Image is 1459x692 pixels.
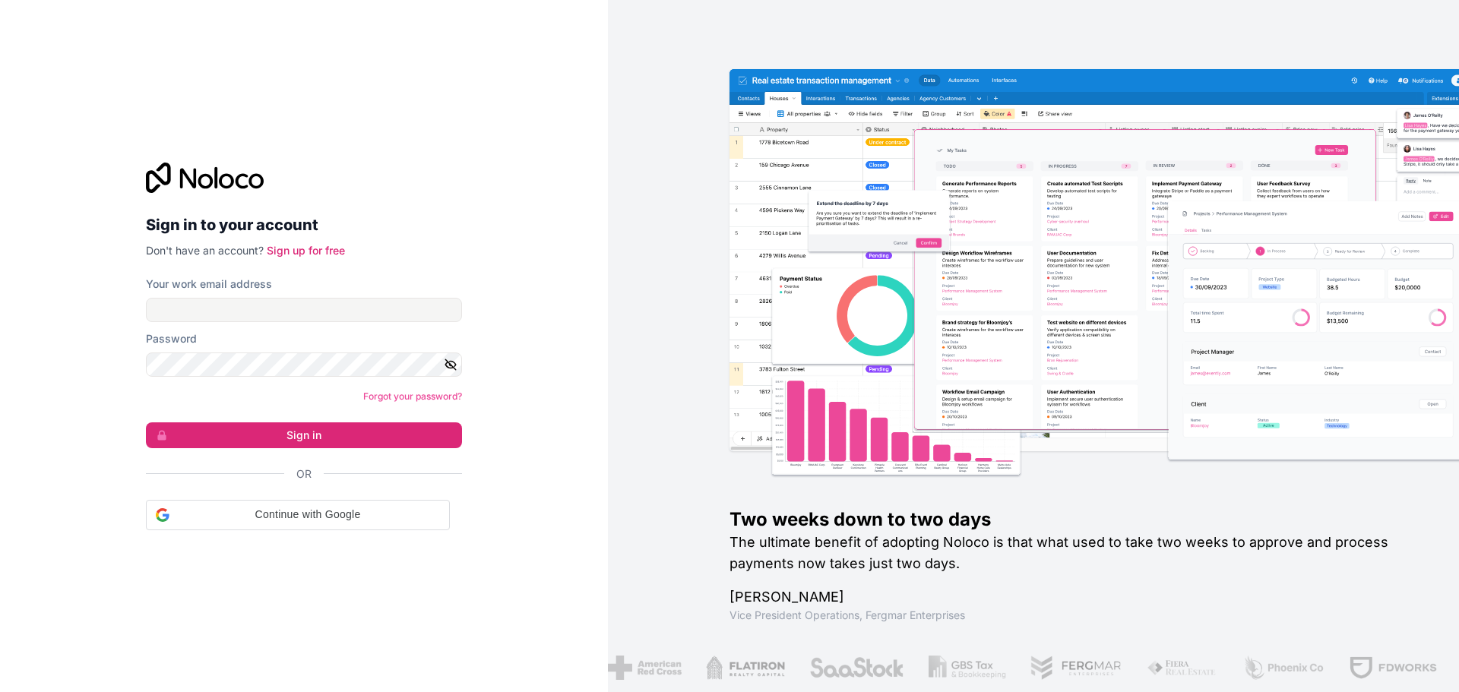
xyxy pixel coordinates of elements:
label: Your work email address [146,276,272,292]
img: /assets/fergmar-CudnrXN5.png [1030,656,1122,680]
a: Sign up for free [267,244,345,257]
input: Email address [146,298,462,322]
h2: Sign in to your account [146,211,462,239]
label: Password [146,331,197,346]
img: /assets/fiera-fwj2N5v4.png [1147,656,1218,680]
span: Continue with Google [176,507,440,523]
img: /assets/fdworks-Bi04fVtw.png [1348,656,1437,680]
h1: Two weeks down to two days [729,507,1410,532]
span: Or [296,466,312,482]
img: /assets/american-red-cross-BAupjrZR.png [607,656,681,680]
button: Sign in [146,422,462,448]
img: /assets/flatiron-C8eUkumj.png [705,656,784,680]
h1: Vice President Operations , Fergmar Enterprises [729,608,1410,623]
h2: The ultimate benefit of adopting Noloco is that what used to take two weeks to approve and proces... [729,532,1410,574]
span: Don't have an account? [146,244,264,257]
div: Continue with Google [146,500,450,530]
a: Forgot your password? [363,390,462,402]
img: /assets/gbstax-C-GtDUiK.png [928,656,1005,680]
img: /assets/saastock-C6Zbiodz.png [809,656,904,680]
img: /assets/phoenix-BREaitsQ.png [1242,656,1324,680]
h1: [PERSON_NAME] [729,586,1410,608]
input: Password [146,352,462,377]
